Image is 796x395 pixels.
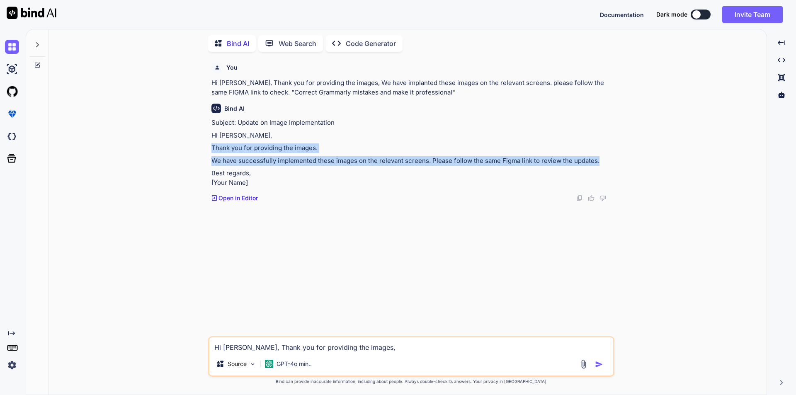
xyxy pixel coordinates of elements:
[249,361,256,368] img: Pick Models
[218,194,258,202] p: Open in Editor
[576,195,583,201] img: copy
[5,358,19,372] img: settings
[224,104,245,113] h6: Bind AI
[7,7,56,19] img: Bind AI
[595,360,603,368] img: icon
[228,360,247,368] p: Source
[265,360,273,368] img: GPT-4o mini
[346,39,396,48] p: Code Generator
[211,143,613,153] p: Thank you for providing the images.
[5,107,19,121] img: premium
[211,118,613,128] p: Subject: Update on Image Implementation
[656,10,687,19] span: Dark mode
[211,169,613,187] p: Best regards, [Your Name]
[5,40,19,54] img: chat
[227,39,249,48] p: Bind AI
[600,11,644,18] span: Documentation
[599,195,606,201] img: dislike
[600,10,644,19] button: Documentation
[211,156,613,166] p: We have successfully implemented these images on the relevant screens. Please follow the same Fig...
[579,359,588,369] img: attachment
[5,85,19,99] img: githubLight
[5,129,19,143] img: darkCloudIdeIcon
[208,378,614,385] p: Bind can provide inaccurate information, including about people. Always double-check its answers....
[226,63,238,72] h6: You
[279,39,316,48] p: Web Search
[277,360,312,368] p: GPT-4o min..
[211,131,613,141] p: Hi [PERSON_NAME],
[722,6,783,23] button: Invite Team
[588,195,595,201] img: like
[211,78,613,97] p: Hi [PERSON_NAME], Thank you for providing the images, We have implanted these images on the relev...
[5,62,19,76] img: ai-studio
